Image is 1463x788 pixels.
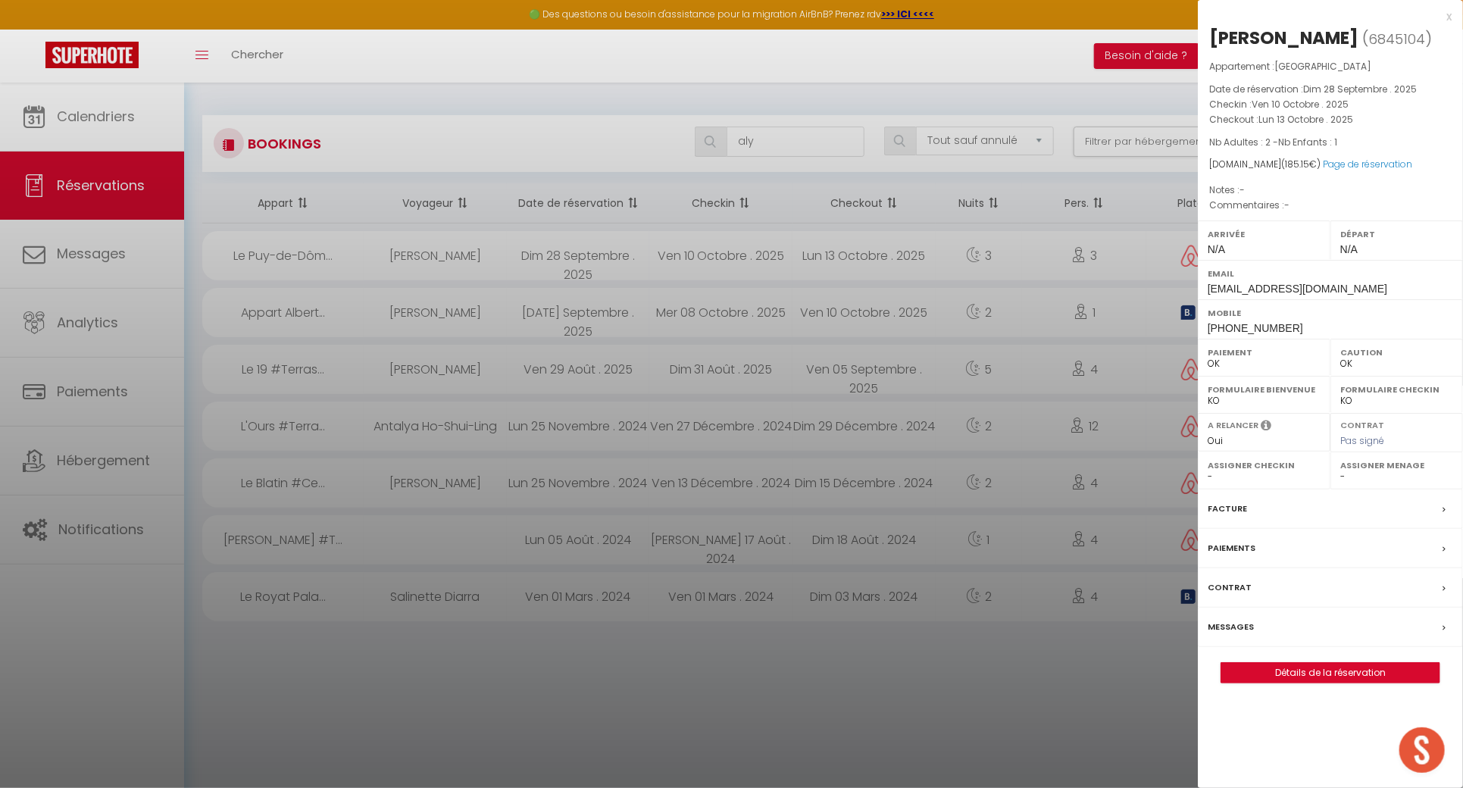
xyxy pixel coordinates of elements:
[1340,434,1384,447] span: Pas signé
[1340,243,1358,255] span: N/A
[1261,419,1271,436] i: Sélectionner OUI si vous souhaiter envoyer les séquences de messages post-checkout
[1209,26,1358,50] div: [PERSON_NAME]
[1208,580,1252,596] label: Contrat
[1285,158,1309,170] span: 185.15
[1340,345,1453,360] label: Caution
[1252,98,1349,111] span: Ven 10 Octobre . 2025
[1198,8,1452,26] div: x
[1208,305,1453,321] label: Mobile
[1209,198,1452,213] p: Commentaires :
[1209,97,1452,112] p: Checkin :
[1209,183,1452,198] p: Notes :
[1362,28,1432,49] span: ( )
[1258,113,1353,126] span: Lun 13 Octobre . 2025
[1209,112,1452,127] p: Checkout :
[1340,458,1453,473] label: Assigner Menage
[1208,266,1453,281] label: Email
[1208,227,1321,242] label: Arrivée
[1221,663,1440,683] a: Détails de la réservation
[1208,540,1255,556] label: Paiements
[1209,82,1452,97] p: Date de réservation :
[1208,382,1321,397] label: Formulaire Bienvenue
[1399,727,1445,773] div: Ouvrir le chat
[1209,59,1452,74] p: Appartement :
[1281,158,1321,170] span: ( €)
[1239,183,1245,196] span: -
[1340,382,1453,397] label: Formulaire Checkin
[1221,662,1440,683] button: Détails de la réservation
[1208,501,1247,517] label: Facture
[1284,199,1290,211] span: -
[1208,619,1254,635] label: Messages
[1278,136,1337,149] span: Nb Enfants : 1
[1208,243,1225,255] span: N/A
[1340,227,1453,242] label: Départ
[1208,322,1303,334] span: [PHONE_NUMBER]
[1209,136,1337,149] span: Nb Adultes : 2 -
[1274,60,1371,73] span: [GEOGRAPHIC_DATA]
[1208,283,1387,295] span: [EMAIL_ADDRESS][DOMAIN_NAME]
[1208,345,1321,360] label: Paiement
[1208,419,1258,432] label: A relancer
[1209,158,1452,172] div: [DOMAIN_NAME]
[1340,419,1384,429] label: Contrat
[1368,30,1425,48] span: 6845104
[1323,158,1412,170] a: Page de réservation
[1303,83,1417,95] span: Dim 28 Septembre . 2025
[1208,458,1321,473] label: Assigner Checkin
